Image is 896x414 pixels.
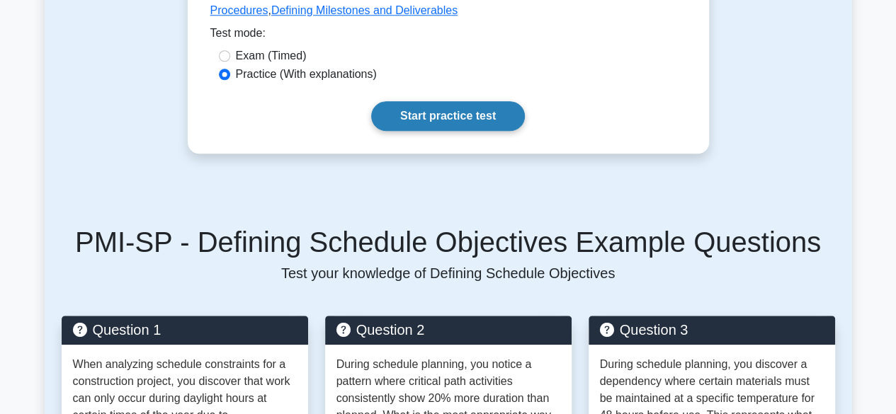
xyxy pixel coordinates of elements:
[62,225,835,259] h5: PMI-SP - Defining Schedule Objectives Example Questions
[236,47,307,64] label: Exam (Timed)
[336,321,560,338] h5: Question 2
[371,101,525,131] a: Start practice test
[236,66,377,83] label: Practice (With explanations)
[600,321,824,338] h5: Question 3
[271,4,458,16] a: Defining Milestones and Deliverables
[210,25,686,47] div: Test mode:
[62,265,835,282] p: Test your knowledge of Defining Schedule Objectives
[73,321,297,338] h5: Question 1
